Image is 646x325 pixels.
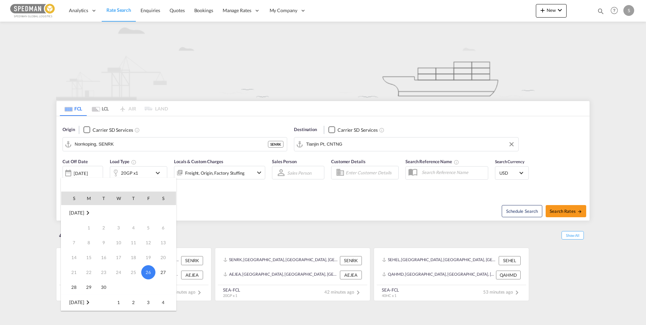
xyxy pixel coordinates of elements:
tr: Week 5 [61,280,176,295]
span: [DATE] [69,210,84,216]
tr: Week 1 [61,295,176,310]
span: 29 [82,280,96,294]
td: Friday September 19 2025 [141,250,156,265]
tr: Week undefined [61,205,176,221]
td: October 2025 [61,295,111,310]
td: Sunday September 14 2025 [61,250,81,265]
td: Sunday September 7 2025 [61,235,81,250]
td: Wednesday September 3 2025 [111,220,126,235]
tr: Week 1 [61,220,176,235]
tr: Week 2 [61,235,176,250]
span: 26 [141,265,155,279]
td: Friday October 3 2025 [141,295,156,310]
td: Wednesday September 17 2025 [111,250,126,265]
td: Saturday October 4 2025 [156,295,176,310]
td: Saturday September 13 2025 [156,235,176,250]
td: Sunday September 21 2025 [61,265,81,280]
td: Friday September 26 2025 [141,265,156,280]
td: Thursday September 25 2025 [126,265,141,280]
span: 2 [127,296,140,309]
td: Tuesday September 2 2025 [96,220,111,235]
span: [DATE] [69,299,84,305]
th: S [156,192,176,205]
span: 27 [156,266,170,279]
td: Thursday September 4 2025 [126,220,141,235]
th: S [61,192,81,205]
th: W [111,192,126,205]
span: 1 [112,296,125,309]
td: Saturday September 6 2025 [156,220,176,235]
td: Thursday September 18 2025 [126,250,141,265]
td: Saturday September 27 2025 [156,265,176,280]
td: Monday September 15 2025 [81,250,96,265]
td: Thursday September 11 2025 [126,235,141,250]
td: Monday September 8 2025 [81,235,96,250]
td: Monday September 22 2025 [81,265,96,280]
tr: Week 3 [61,250,176,265]
td: Thursday October 2 2025 [126,295,141,310]
th: T [96,192,111,205]
th: F [141,192,156,205]
td: Tuesday September 23 2025 [96,265,111,280]
td: Monday September 1 2025 [81,220,96,235]
th: M [81,192,96,205]
span: 28 [67,280,81,294]
td: Monday September 29 2025 [81,280,96,295]
td: Wednesday September 24 2025 [111,265,126,280]
md-calendar: Calendar [61,192,176,310]
td: September 2025 [61,205,176,221]
td: Wednesday September 10 2025 [111,235,126,250]
td: Sunday September 28 2025 [61,280,81,295]
td: Friday September 5 2025 [141,220,156,235]
td: Saturday September 20 2025 [156,250,176,265]
span: 3 [142,296,155,309]
td: Tuesday September 30 2025 [96,280,111,295]
td: Wednesday October 1 2025 [111,295,126,310]
span: 30 [97,280,110,294]
span: 4 [156,296,170,309]
tr: Week 4 [61,265,176,280]
td: Tuesday September 16 2025 [96,250,111,265]
td: Tuesday September 9 2025 [96,235,111,250]
th: T [126,192,141,205]
td: Friday September 12 2025 [141,235,156,250]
